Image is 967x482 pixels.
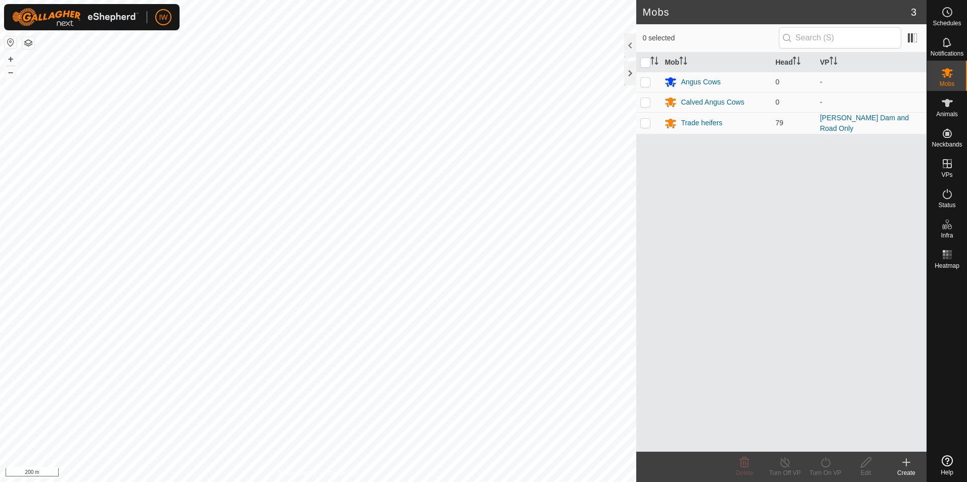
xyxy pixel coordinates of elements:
span: 0 [775,78,779,86]
div: Angus Cows [681,77,721,87]
span: 3 [911,5,916,20]
div: Edit [846,468,886,477]
span: Mobs [940,81,954,87]
span: 79 [775,119,783,127]
td: - [816,92,927,112]
span: 0 selected [642,33,778,43]
span: Neckbands [932,141,962,148]
span: Animals [936,111,958,117]
td: - [816,72,927,92]
input: Search (S) [779,27,901,49]
span: Schedules [933,20,961,26]
span: Notifications [931,51,963,57]
button: – [5,66,17,78]
span: VPs [941,172,952,178]
span: Status [938,202,955,208]
img: Gallagher Logo [12,8,139,26]
p-sorticon: Activate to sort [793,58,801,66]
button: + [5,53,17,65]
span: Help [941,469,953,475]
span: Infra [941,232,953,238]
span: IW [159,12,167,23]
a: [PERSON_NAME] Dam and Road Only [820,114,909,132]
div: Turn Off VP [765,468,805,477]
th: Head [771,53,816,72]
button: Reset Map [5,36,17,49]
span: 0 [775,98,779,106]
div: Turn On VP [805,468,846,477]
p-sorticon: Activate to sort [829,58,838,66]
button: Map Layers [22,37,34,49]
div: Trade heifers [681,118,722,128]
p-sorticon: Activate to sort [679,58,687,66]
div: Calved Angus Cows [681,97,744,108]
th: VP [816,53,927,72]
p-sorticon: Activate to sort [650,58,658,66]
div: Create [886,468,927,477]
h2: Mobs [642,6,910,18]
a: Help [927,451,967,479]
a: Contact Us [328,469,358,478]
span: Heatmap [935,263,959,269]
th: Mob [661,53,771,72]
span: Delete [736,469,754,476]
a: Privacy Policy [278,469,316,478]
